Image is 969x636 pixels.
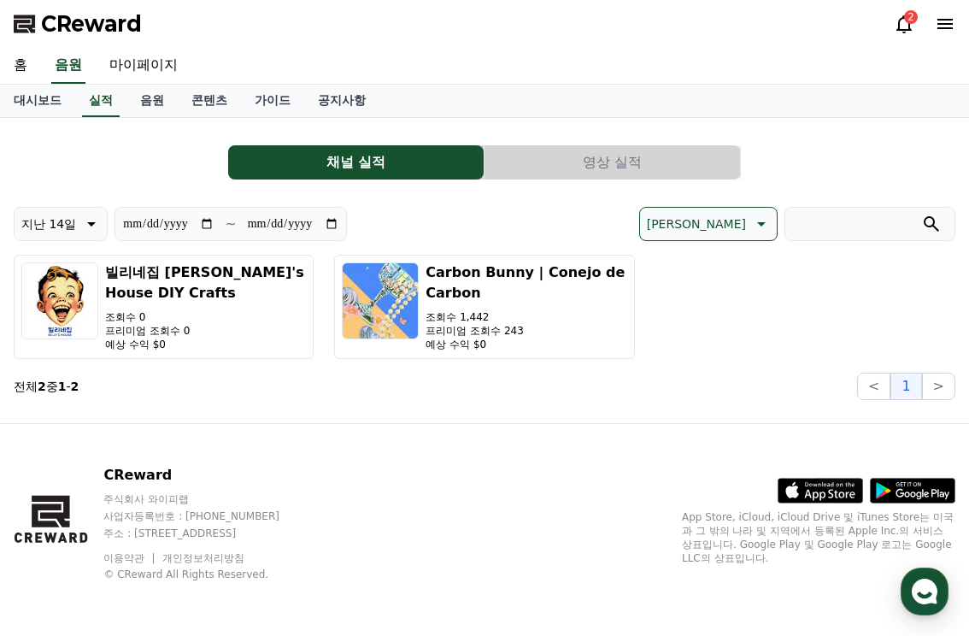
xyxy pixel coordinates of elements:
p: 프리미엄 조회수 0 [105,324,306,338]
span: CReward [41,10,142,38]
a: 콘텐츠 [178,85,241,117]
a: 홈 [5,494,113,537]
button: 지난 14일 [14,207,108,241]
p: 주식회사 와이피랩 [103,492,312,506]
div: 2 [904,10,918,24]
a: 이용약관 [103,552,157,564]
span: 설정 [264,520,285,533]
p: 지난 14일 [21,212,76,236]
p: © CReward All Rights Reserved. [103,568,312,581]
button: 빌리네집 [PERSON_NAME]'s House DIY Crafts 조회수 0 프리미엄 조회수 0 예상 수익 $0 [14,255,314,359]
p: 주소 : [STREET_ADDRESS] [103,527,312,540]
p: App Store, iCloud, iCloud Drive 및 iTunes Store는 미국과 그 밖의 나라 및 지역에서 등록된 Apple Inc.의 서비스 상표입니다. Goo... [682,510,955,565]
a: 음원 [51,48,85,84]
button: [PERSON_NAME] [639,207,778,241]
a: 개인정보처리방침 [162,552,244,564]
p: 조회수 0 [105,310,306,324]
a: 실적 [82,85,120,117]
a: 설정 [220,494,328,537]
strong: 1 [58,380,67,393]
p: [PERSON_NAME] [647,212,746,236]
a: 채널 실적 [228,145,484,180]
a: 2 [894,14,914,34]
p: 예상 수익 $0 [426,338,626,351]
button: Carbon Bunny | Conejo de Carbon 조회수 1,442 프리미엄 조회수 243 예상 수익 $0 [334,255,634,359]
p: CReward [103,465,312,486]
img: 빌리네집 Billy's House DIY Crafts [21,262,98,339]
button: 1 [890,373,921,400]
h3: 빌리네집 [PERSON_NAME]'s House DIY Crafts [105,262,306,303]
p: 프리미엄 조회수 243 [426,324,626,338]
button: 채널 실적 [228,145,484,180]
button: > [922,373,955,400]
p: 예상 수익 $0 [105,338,306,351]
a: 가이드 [241,85,304,117]
a: CReward [14,10,142,38]
span: 홈 [54,520,64,533]
span: 대화 [156,521,177,534]
h3: Carbon Bunny | Conejo de Carbon [426,262,626,303]
a: 영상 실적 [484,145,741,180]
img: Carbon Bunny | Conejo de Carbon [342,262,419,339]
p: 조회수 1,442 [426,310,626,324]
p: 사업자등록번호 : [PHONE_NUMBER] [103,509,312,523]
a: 대화 [113,494,220,537]
a: 마이페이지 [96,48,191,84]
button: 영상 실적 [484,145,740,180]
p: ~ [225,214,236,234]
strong: 2 [71,380,79,393]
a: 공지사항 [304,85,379,117]
strong: 2 [38,380,46,393]
button: < [857,373,890,400]
p: 전체 중 - [14,378,79,395]
a: 음원 [126,85,178,117]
